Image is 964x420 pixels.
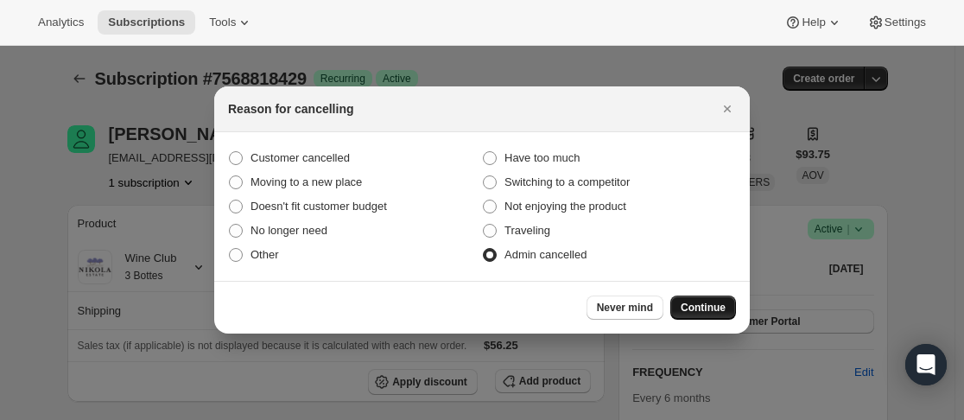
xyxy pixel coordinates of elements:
span: Subscriptions [108,16,185,29]
span: No longer need [251,224,327,237]
span: Switching to a competitor [504,175,630,188]
span: Doesn't fit customer budget [251,200,387,213]
button: Help [774,10,853,35]
button: Close [715,97,739,121]
span: Tools [209,16,236,29]
span: Analytics [38,16,84,29]
span: Continue [681,301,726,315]
span: Have too much [504,151,580,164]
button: Subscriptions [98,10,195,35]
button: Continue [670,296,736,320]
span: Moving to a new place [251,175,362,188]
span: Traveling [504,224,550,237]
span: Not enjoying the product [504,200,626,213]
div: Open Intercom Messenger [905,344,947,385]
button: Tools [199,10,263,35]
span: Never mind [597,301,653,315]
button: Settings [857,10,936,35]
button: Never mind [587,296,663,320]
span: Other [251,248,279,261]
span: Admin cancelled [504,248,587,261]
span: Customer cancelled [251,151,350,164]
span: Settings [885,16,926,29]
h2: Reason for cancelling [228,100,353,118]
button: Analytics [28,10,94,35]
span: Help [802,16,825,29]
